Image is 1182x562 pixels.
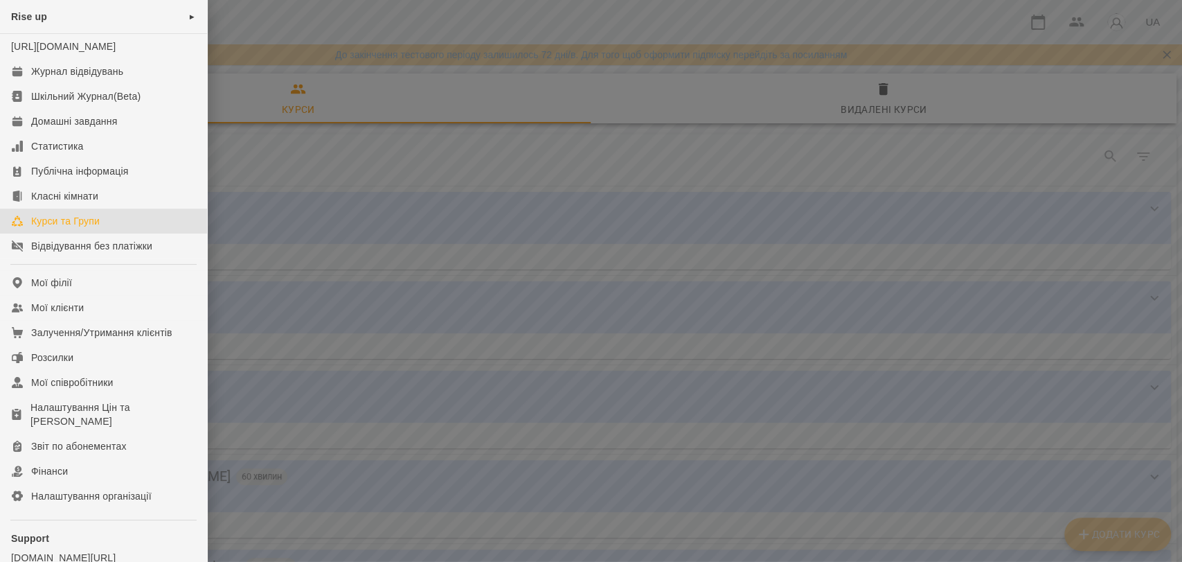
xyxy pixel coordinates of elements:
div: Шкільний Журнал(Beta) [31,89,141,103]
div: Звіт по абонементах [31,439,127,453]
div: Домашні завдання [31,114,117,128]
div: Розсилки [31,351,73,365]
div: Відвідування без платіжки [31,239,152,253]
div: Публічна інформація [31,164,128,178]
div: Журнал відвідувань [31,64,123,78]
span: ► [188,11,196,22]
div: Мої співробітники [31,376,114,389]
div: Класні кімнати [31,189,98,203]
div: Залучення/Утримання клієнтів [31,326,172,340]
div: Курси та Групи [31,214,100,228]
p: Support [11,532,196,545]
span: Rise up [11,11,47,22]
div: Налаштування організації [31,489,152,503]
a: [URL][DOMAIN_NAME] [11,41,116,52]
div: Налаштування Цін та [PERSON_NAME] [30,401,196,428]
div: Мої клієнти [31,301,84,315]
div: Фінанси [31,464,68,478]
div: Статистика [31,139,84,153]
div: Мої філії [31,276,72,290]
